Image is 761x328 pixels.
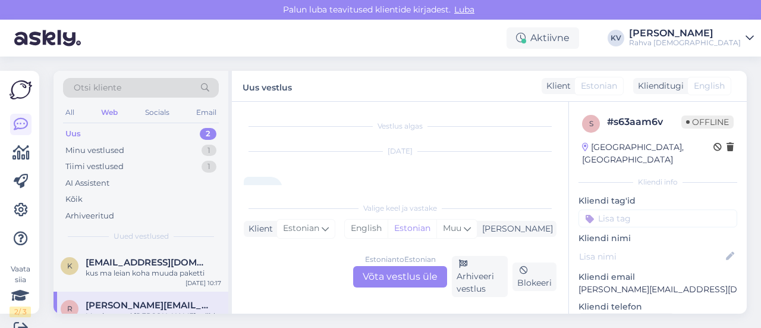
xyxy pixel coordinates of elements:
div: Klient [542,80,571,92]
input: Lisa tag [578,210,737,227]
span: s [589,119,593,128]
div: Minu vestlused [65,145,124,157]
span: Tere. [252,185,269,193]
p: Kliendi tag'id [578,195,737,207]
div: Võta vestlus üle [353,266,447,288]
div: KV [608,30,624,46]
div: 1 [202,161,216,173]
span: Estonian [581,80,617,92]
div: Aktiivne [507,27,579,49]
div: 1 [202,145,216,157]
div: Socials [143,105,172,120]
p: [PERSON_NAME][EMAIL_ADDRESS][DOMAIN_NAME] [578,283,737,296]
div: [PERSON_NAME] [477,223,553,235]
span: Luba [451,4,478,15]
span: Ruth@tabo.ee [86,300,209,311]
div: # s63aam6v [607,115,681,129]
div: Blokeeri [512,263,556,291]
a: [PERSON_NAME]Rahva [DEMOGRAPHIC_DATA] [629,29,754,48]
div: Email [194,105,219,120]
div: Rahva [DEMOGRAPHIC_DATA] [629,38,741,48]
p: Kliendi nimi [578,232,737,245]
span: Estonian [283,222,319,235]
div: Klienditugi [633,80,684,92]
div: [PERSON_NAME] [629,29,741,38]
span: R [67,304,73,313]
img: Askly Logo [10,80,32,99]
div: All [63,105,77,120]
div: [DATE] [244,146,556,157]
div: Kliendi info [578,177,737,188]
div: English [345,220,388,238]
div: Arhiveeritud [65,210,114,222]
div: 2 [200,128,216,140]
p: Kliendi email [578,271,737,283]
span: Uued vestlused [114,231,169,242]
div: Arhiveeri vestlus [452,256,508,297]
div: Vaata siia [10,264,31,317]
div: Valige keel ja vastake [244,203,556,214]
span: kalle.roosileht@gmail.com [86,257,209,268]
span: Otsi kliente [74,82,121,94]
span: Muu [443,223,461,233]
label: Uus vestlus [243,78,292,94]
div: 2 / 3 [10,307,31,317]
input: Lisa nimi [579,250,724,263]
div: Kõik [65,193,83,205]
div: Estonian to Estonian [365,254,436,265]
span: k [67,261,73,270]
div: [GEOGRAPHIC_DATA], [GEOGRAPHIC_DATA] [582,141,713,166]
span: English [694,80,725,92]
div: Tiimi vestlused [65,161,124,173]
div: Vestlus algas [244,121,556,132]
div: AI Assistent [65,177,109,189]
div: Klient [244,223,273,235]
p: Kliendi telefon [578,301,737,313]
div: [DATE] 10:17 [185,279,221,288]
span: Offline [681,115,734,129]
div: Estonian [388,220,436,238]
div: kus ma leian koha muuda paketti [86,268,221,279]
div: Web [99,105,120,120]
div: Uus [65,128,81,140]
